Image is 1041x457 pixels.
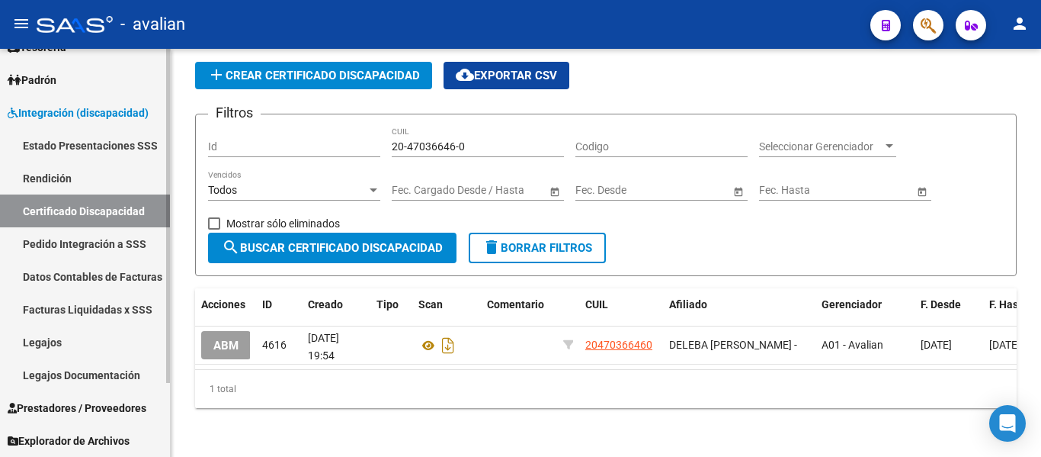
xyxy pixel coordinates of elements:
[822,339,883,351] span: A01 - Avalian
[815,288,914,321] datatable-header-cell: Gerenciador
[669,298,707,311] span: Afiliado
[213,339,239,352] span: ABM
[302,288,370,321] datatable-header-cell: Creado
[989,298,1028,311] span: F. Hasta
[759,140,882,153] span: Seleccionar Gerenciador
[669,339,797,351] span: DELEBA [PERSON_NAME] -
[482,241,592,255] span: Borrar Filtros
[418,298,443,311] span: Scan
[392,184,447,197] input: Fecha inicio
[1011,14,1029,33] mat-icon: person
[921,298,961,311] span: F. Desde
[444,62,569,89] button: Exportar CSV
[412,288,481,321] datatable-header-cell: Scan
[256,288,302,321] datatable-header-cell: ID
[759,184,815,197] input: Fecha inicio
[914,288,983,321] datatable-header-cell: F. Desde
[481,288,557,321] datatable-header-cell: Comentario
[663,288,815,321] datatable-header-cell: Afiliado
[482,238,501,256] mat-icon: delete
[822,298,882,311] span: Gerenciador
[207,66,226,84] mat-icon: add
[376,298,399,311] span: Tipo
[262,339,287,351] span: 4616
[226,214,340,233] span: Mostrar sólo eliminados
[195,62,432,89] button: Crear Certificado Discapacidad
[262,298,272,311] span: ID
[201,298,245,311] span: Acciones
[828,184,902,197] input: Fecha fin
[989,405,1026,442] div: Open Intercom Messenger
[438,333,458,358] i: Descargar documento
[308,332,339,362] span: [DATE] 19:54
[546,183,562,199] button: Open calendar
[456,66,474,84] mat-icon: cloud_download
[195,288,256,321] datatable-header-cell: Acciones
[208,184,237,196] span: Todos
[644,184,719,197] input: Fecha fin
[207,69,420,82] span: Crear Certificado Discapacidad
[487,298,544,311] span: Comentario
[469,233,606,263] button: Borrar Filtros
[730,183,746,199] button: Open calendar
[222,241,443,255] span: Buscar Certificado Discapacidad
[12,14,30,33] mat-icon: menu
[921,339,952,351] span: [DATE]
[8,72,56,89] span: Padrón
[222,238,240,256] mat-icon: search
[585,298,608,311] span: CUIL
[370,288,412,321] datatable-header-cell: Tipo
[8,400,146,417] span: Prestadores / Proveedores
[120,8,185,41] span: - avalian
[201,331,251,359] button: ABM
[8,433,130,449] span: Explorador de Archivos
[208,102,261,124] h3: Filtros
[8,105,149,121] span: Integración (discapacidad)
[914,183,930,199] button: Open calendar
[989,339,1020,351] span: [DATE]
[308,298,343,311] span: Creado
[579,288,663,321] datatable-header-cell: CUIL
[208,233,456,263] button: Buscar Certificado Discapacidad
[575,184,631,197] input: Fecha inicio
[460,184,535,197] input: Fecha fin
[195,370,1017,408] div: 1 total
[585,339,652,351] span: 20470366460
[456,69,557,82] span: Exportar CSV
